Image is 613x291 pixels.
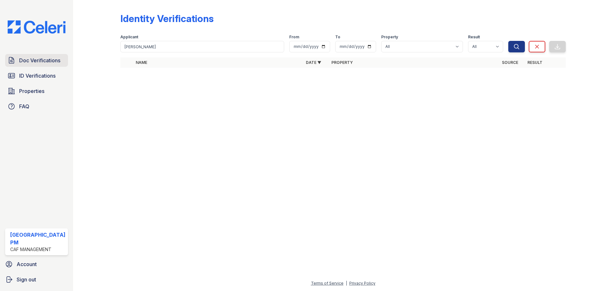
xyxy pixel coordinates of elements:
a: Properties [5,85,68,97]
img: CE_Logo_Blue-a8612792a0a2168367f1c8372b55b34899dd931a85d93a1a3d3e32e68fde9ad4.png [3,20,71,34]
a: Account [3,258,71,271]
span: Account [17,260,37,268]
a: FAQ [5,100,68,113]
label: Result [468,34,480,40]
a: Property [331,60,353,65]
span: Sign out [17,276,36,283]
label: Applicant [120,34,138,40]
a: Sign out [3,273,71,286]
span: Doc Verifications [19,57,60,64]
label: To [335,34,340,40]
a: Date ▼ [306,60,321,65]
div: [GEOGRAPHIC_DATA] PM [10,231,65,246]
div: Identity Verifications [120,13,214,24]
input: Search by name or phone number [120,41,284,52]
a: Result [527,60,542,65]
a: Privacy Policy [349,281,375,286]
a: ID Verifications [5,69,68,82]
label: From [289,34,299,40]
span: Properties [19,87,44,95]
a: Source [502,60,518,65]
span: FAQ [19,103,29,110]
a: Doc Verifications [5,54,68,67]
span: ID Verifications [19,72,56,80]
div: | [346,281,347,286]
label: Property [381,34,398,40]
div: CAF Management [10,246,65,253]
a: Name [136,60,147,65]
a: Terms of Service [311,281,344,286]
